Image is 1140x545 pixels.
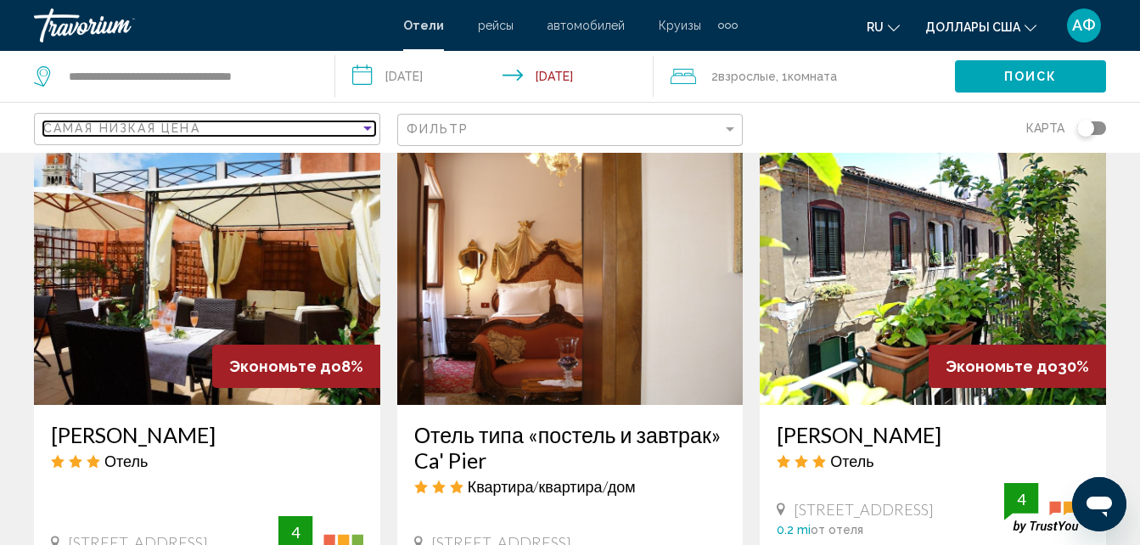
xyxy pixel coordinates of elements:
span: Фильтр [407,122,469,136]
span: Поиск [1004,70,1058,84]
button: Изменить валюту [925,14,1036,39]
button: Фильтр [397,113,744,148]
mat-select: Сортировать по [43,122,375,137]
a: Круизы [659,19,701,32]
span: [STREET_ADDRESS] [794,500,934,519]
span: Экономьте до [229,357,341,375]
div: Отель 3 звезды [777,452,1089,470]
button: Поиск [955,60,1106,92]
div: 30% [929,345,1106,388]
div: 8% [212,345,380,388]
span: АФ [1072,17,1096,34]
button: Изменение языка [867,14,900,39]
span: карта [1026,116,1064,140]
a: [PERSON_NAME] [51,422,363,447]
button: Дополнительные элементы навигации [718,12,738,39]
span: Взрослые [718,70,776,83]
span: 0.2 mi [777,523,811,537]
a: Отель типа «постель и завтрак» Ca' Pier [414,422,727,473]
span: Экономьте до [946,357,1058,375]
img: Изображение отеля [34,133,380,405]
a: [PERSON_NAME] [777,422,1089,447]
button: Дата заезда: 28 сентября 2025 г. Дата выезда: 30 сентября 2025 г. [335,51,654,102]
button: Переключить карту [1064,121,1106,136]
button: Пользовательское меню [1062,8,1106,43]
span: Отель [830,452,873,470]
a: Травориум [34,8,386,42]
span: Квартира/квартира/дом [468,477,636,496]
font: , 1 [776,70,788,83]
div: Апартаменты 3 звезды [414,477,727,496]
span: Комната [788,70,837,83]
font: 2 [711,70,718,83]
a: Отели [403,19,444,32]
span: Самая низкая цена [43,121,200,135]
span: ru [867,20,884,34]
img: Изображение отеля [397,133,744,405]
a: рейсы [478,19,514,32]
a: автомобилей [548,19,625,32]
img: trustyou-badge.svg [1004,483,1089,533]
span: Отель [104,452,148,470]
span: от отеля [811,523,863,537]
img: Изображение отеля [760,133,1106,405]
span: Доллары США [925,20,1020,34]
button: Путешественники: 2 взрослых, 0 детей [654,51,955,102]
iframe: Schaltfläche zum Öffnen des Messaging-Fensters [1072,477,1126,531]
div: 4 [1004,489,1038,509]
div: 4 [278,522,312,542]
div: Отель 3 звезды [51,452,363,470]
